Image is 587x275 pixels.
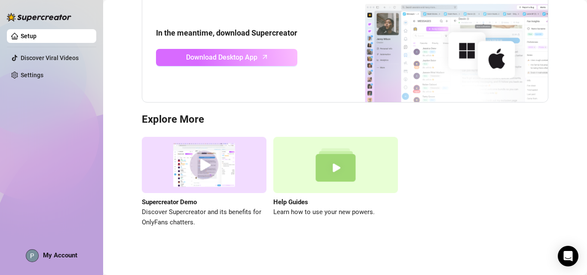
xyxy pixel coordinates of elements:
[558,246,578,266] div: Open Intercom Messenger
[156,49,297,66] a: Download Desktop Apparrow-up
[186,52,257,63] span: Download Desktop App
[142,137,266,227] a: Supercreator DemoDiscover Supercreator and its benefits for OnlyFans chatters.
[142,207,266,227] span: Discover Supercreator and its benefits for OnlyFans chatters.
[156,28,297,37] strong: In the meantime, download Supercreator
[43,251,77,259] span: My Account
[273,207,398,218] span: Learn how to use your new powers.
[21,33,37,39] a: Setup
[142,198,197,206] strong: Supercreator Demo
[21,54,79,61] a: Discover Viral Videos
[7,13,71,21] img: logo-BBDzfeDw.svg
[26,250,38,262] img: ACg8ocKmdxu0SZIk59MOIH7BRPr9RfNPLVFuSnYGGuCU9bY-YsBS1A=s96-c
[273,137,398,193] img: help guides
[273,137,398,227] a: Help GuidesLearn how to use your new powers.
[260,52,270,62] span: arrow-up
[142,113,548,127] h3: Explore More
[142,137,266,193] img: supercreator demo
[273,198,308,206] strong: Help Guides
[21,72,43,79] a: Settings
